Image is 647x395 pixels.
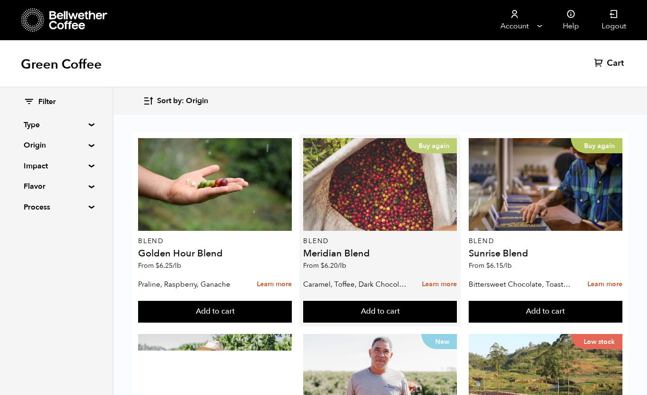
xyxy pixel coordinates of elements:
span: $ [156,261,159,270]
span: From [138,261,181,270]
span: Filter [38,97,56,107]
span: /lb [173,261,181,270]
p: Praline, Raspberry, Ganache [138,277,243,291]
p: Blend [303,238,457,245]
p: Buy again [571,138,622,153]
summary: Origin [24,140,89,151]
a: Learn more [587,274,622,295]
a: Learn more [257,274,292,295]
span: /lb [338,261,346,270]
button: Add to cart [303,301,457,323]
p: Caramel, Toffee, Dark Chocolate [303,277,408,291]
p: Blend [138,238,292,245]
p: Low stock [570,334,622,349]
a: Cart [594,58,626,69]
summary: Impact [24,160,89,172]
p: New [421,334,457,349]
bdi: 6.20 [321,261,346,270]
h1: Green Coffee [21,56,102,73]
p: Buy again [405,138,457,153]
summary: Flavor [24,181,89,192]
button: Sort by: Origin [143,90,208,112]
span: /lb [503,261,512,270]
h4: Golden Hour Blend [138,249,292,258]
summary: Type [24,119,89,131]
bdi: 6.25 [156,261,181,270]
button: Add to cart [469,301,622,323]
a: Buy again [469,138,622,231]
span: Sort by: Origin [157,96,208,106]
bdi: 6.15 [486,261,512,270]
span: $ [321,261,324,270]
span: From [469,261,512,270]
button: Add to cart [138,301,292,323]
p: Bittersweet Chocolate, Toasted Marshmallow, Candied Orange, Praline [469,277,573,291]
h4: Meridian Blend [303,249,457,258]
span: $ [486,261,490,270]
span: From [303,261,346,270]
summary: Process [24,202,89,213]
h4: Sunrise Blend [469,249,622,258]
a: Buy again [303,138,457,231]
span: Cart [607,58,624,69]
a: Learn more [422,274,457,295]
p: Blend [469,238,622,245]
